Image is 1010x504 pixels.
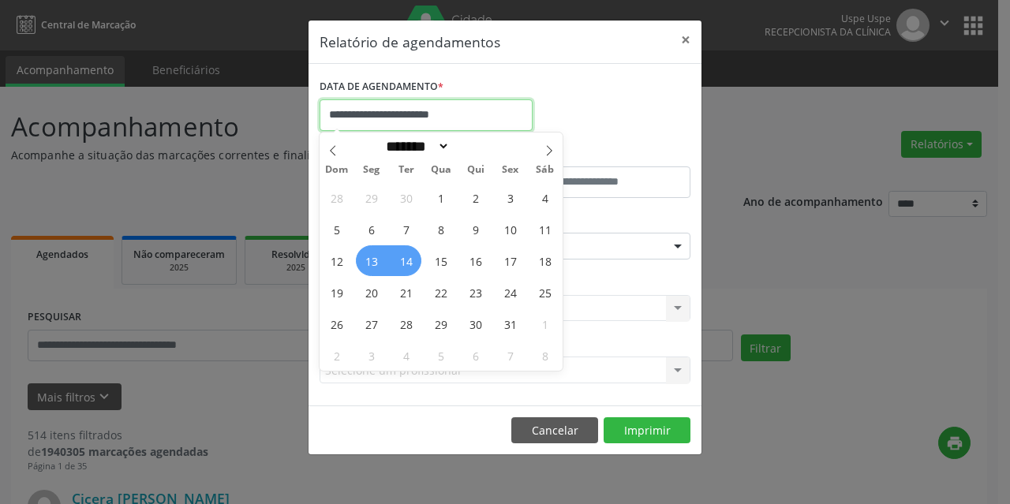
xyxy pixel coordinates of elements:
[320,165,354,175] span: Dom
[511,417,598,444] button: Cancelar
[391,245,421,276] span: Outubro 14, 2025
[424,165,458,175] span: Qua
[425,277,456,308] span: Outubro 22, 2025
[380,138,450,155] select: Month
[495,340,526,371] span: Novembro 7, 2025
[495,277,526,308] span: Outubro 24, 2025
[460,182,491,213] span: Outubro 2, 2025
[320,75,443,99] label: DATA DE AGENDAMENTO
[460,308,491,339] span: Outubro 30, 2025
[356,245,387,276] span: Outubro 13, 2025
[528,165,563,175] span: Sáb
[321,277,352,308] span: Outubro 19, 2025
[529,277,560,308] span: Outubro 25, 2025
[529,308,560,339] span: Novembro 1, 2025
[391,182,421,213] span: Setembro 30, 2025
[391,277,421,308] span: Outubro 21, 2025
[495,214,526,245] span: Outubro 10, 2025
[321,214,352,245] span: Outubro 5, 2025
[493,165,528,175] span: Sex
[458,165,493,175] span: Qui
[529,245,560,276] span: Outubro 18, 2025
[356,308,387,339] span: Outubro 27, 2025
[509,142,690,166] label: ATÉ
[495,182,526,213] span: Outubro 3, 2025
[604,417,690,444] button: Imprimir
[321,245,352,276] span: Outubro 12, 2025
[391,214,421,245] span: Outubro 7, 2025
[450,138,502,155] input: Year
[460,340,491,371] span: Novembro 6, 2025
[391,308,421,339] span: Outubro 28, 2025
[495,308,526,339] span: Outubro 31, 2025
[391,340,421,371] span: Novembro 4, 2025
[354,165,389,175] span: Seg
[529,182,560,213] span: Outubro 4, 2025
[356,340,387,371] span: Novembro 3, 2025
[425,182,456,213] span: Outubro 1, 2025
[321,182,352,213] span: Setembro 28, 2025
[460,277,491,308] span: Outubro 23, 2025
[321,308,352,339] span: Outubro 26, 2025
[495,245,526,276] span: Outubro 17, 2025
[356,277,387,308] span: Outubro 20, 2025
[425,340,456,371] span: Novembro 5, 2025
[356,214,387,245] span: Outubro 6, 2025
[529,340,560,371] span: Novembro 8, 2025
[356,182,387,213] span: Setembro 29, 2025
[529,214,560,245] span: Outubro 11, 2025
[460,214,491,245] span: Outubro 9, 2025
[460,245,491,276] span: Outubro 16, 2025
[320,32,500,52] h5: Relatório de agendamentos
[670,21,701,59] button: Close
[425,308,456,339] span: Outubro 29, 2025
[425,214,456,245] span: Outubro 8, 2025
[425,245,456,276] span: Outubro 15, 2025
[321,340,352,371] span: Novembro 2, 2025
[389,165,424,175] span: Ter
